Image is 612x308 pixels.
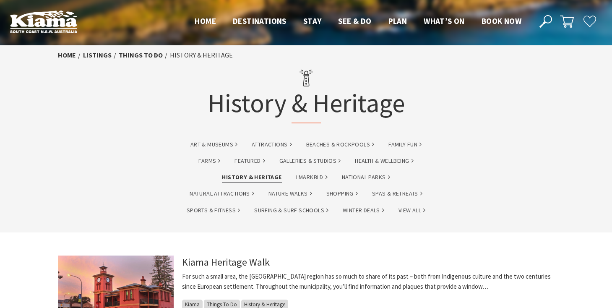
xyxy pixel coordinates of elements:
a: Kiama Heritage Walk [182,256,270,269]
a: Farms [198,156,220,166]
a: Galleries & Studios [279,156,341,166]
a: Shopping [326,189,358,198]
span: Stay [303,16,322,26]
h1: History & Heritage [208,65,405,123]
span: Book now [482,16,521,26]
a: Nature Walks [268,189,312,198]
a: Things To Do [119,51,163,60]
li: History & Heritage [170,50,233,61]
span: Destinations [233,16,286,26]
p: For such a small area, the [GEOGRAPHIC_DATA] region has so much to share of its past – both from ... [182,271,555,292]
a: Attractions [252,140,292,149]
a: lmarkbld [296,172,328,182]
a: Family Fun [388,140,422,149]
img: Kiama Logo [10,10,77,33]
a: Featured [234,156,265,166]
a: National Parks [342,172,390,182]
a: Surfing & Surf Schools [254,206,328,215]
a: Spas & Retreats [372,189,422,198]
a: Winter Deals [343,206,384,215]
span: See & Do [338,16,371,26]
span: Plan [388,16,407,26]
a: Natural Attractions [190,189,254,198]
a: Home [58,51,76,60]
a: Health & Wellbeing [355,156,413,166]
a: listings [83,51,112,60]
span: Home [195,16,216,26]
nav: Main Menu [186,15,530,29]
span: What’s On [424,16,465,26]
a: Sports & Fitness [187,206,240,215]
a: Art & Museums [190,140,237,149]
a: View All [398,206,425,215]
a: Beaches & Rockpools [306,140,375,149]
a: History & Heritage [222,172,281,182]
